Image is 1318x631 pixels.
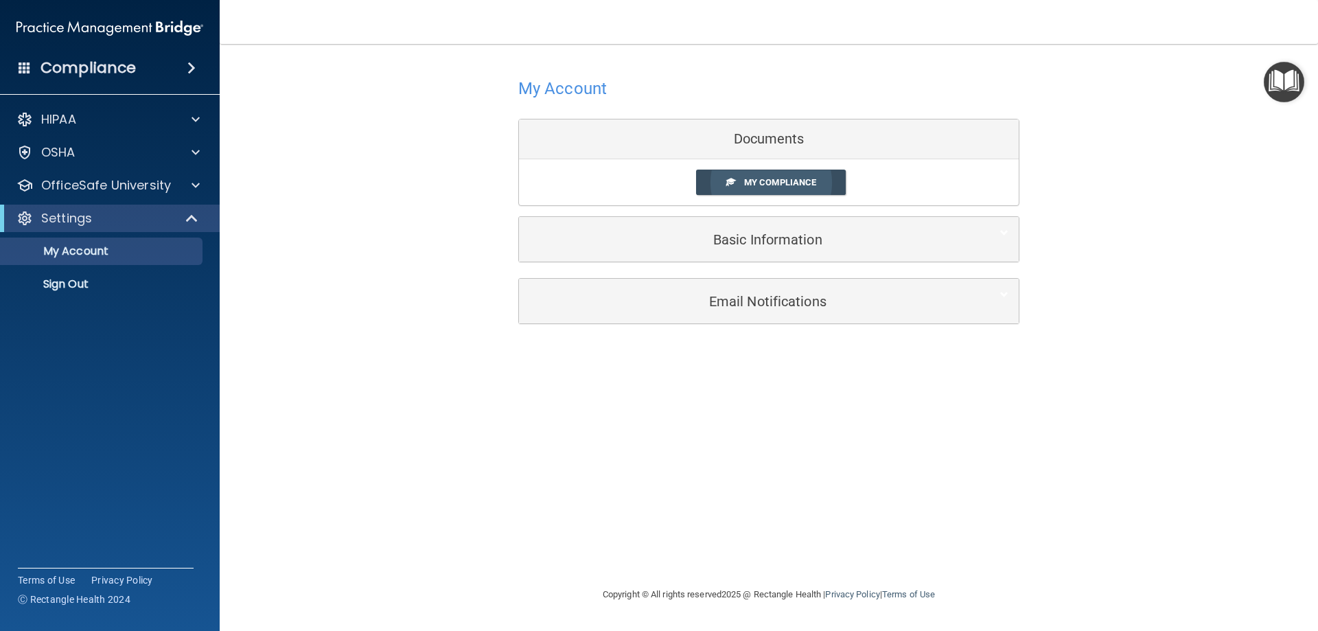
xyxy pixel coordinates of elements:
[518,573,1019,617] div: Copyright © All rights reserved 2025 @ Rectangle Health | |
[518,80,607,97] h4: My Account
[825,589,879,599] a: Privacy Policy
[529,294,967,309] h5: Email Notifications
[744,177,816,187] span: My Compliance
[882,589,935,599] a: Terms of Use
[41,210,92,227] p: Settings
[41,58,136,78] h4: Compliance
[16,144,200,161] a: OSHA
[529,224,1008,255] a: Basic Information
[41,177,171,194] p: OfficeSafe University
[529,286,1008,317] a: Email Notifications
[9,244,196,258] p: My Account
[529,232,967,247] h5: Basic Information
[16,177,200,194] a: OfficeSafe University
[9,277,196,291] p: Sign Out
[91,573,153,587] a: Privacy Policy
[16,14,203,42] img: PMB logo
[41,144,76,161] p: OSHA
[519,119,1019,159] div: Documents
[16,210,199,227] a: Settings
[18,593,130,606] span: Ⓒ Rectangle Health 2024
[41,111,76,128] p: HIPAA
[1264,62,1304,102] button: Open Resource Center
[16,111,200,128] a: HIPAA
[18,573,75,587] a: Terms of Use
[1080,534,1302,588] iframe: Drift Widget Chat Controller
